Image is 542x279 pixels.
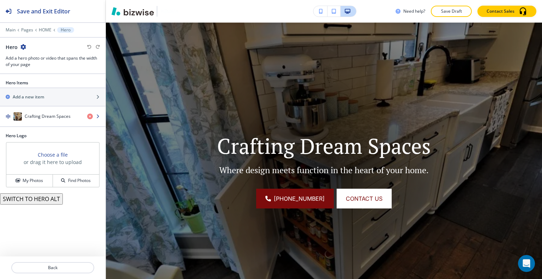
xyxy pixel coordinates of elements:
span: [PHONE_NUMBER] [274,194,325,203]
button: Save Draft [431,6,472,17]
a: [PHONE_NUMBER] [256,189,334,208]
div: Choose a fileor drag it here to uploadMy PhotosFind Photos [6,142,100,188]
p: Contact Sales [487,8,514,14]
div: Open Intercom Messenger [518,255,535,272]
img: Drag [6,114,11,119]
h3: Need help? [403,8,425,14]
p: Hero [61,28,71,32]
button: CONTACT US [337,189,392,208]
h2: Add a new item [13,94,44,100]
h4: Crafting Dream Spaces [25,113,71,120]
h4: Find Photos [68,177,91,184]
button: Choose a file [38,151,68,158]
button: My Photos [6,175,53,187]
h2: Hero [6,43,18,51]
button: Back [11,262,94,273]
span: CONTACT US [346,194,383,203]
p: Save Draft [440,8,463,14]
button: Contact Sales [477,6,536,17]
h2: Hero Items [6,80,28,86]
p: Crafting Dream Spaces [173,133,475,158]
button: Hero [57,27,74,33]
h3: Add a hero photo or video that spans the width of your page [6,55,100,68]
button: Main [6,28,16,32]
h2: Save and Exit Editor [17,7,70,16]
button: Pages [21,28,33,32]
button: Find Photos [53,175,99,187]
img: Your Logo [160,9,179,14]
img: Bizwise Logo [112,7,154,16]
button: HOME [39,28,52,32]
h3: or drag it here to upload [24,158,82,166]
h4: My Photos [23,177,43,184]
p: Where design meets function in the heart of your home. [173,165,475,175]
h2: Hero Logo [6,133,100,139]
p: Back [12,265,94,271]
